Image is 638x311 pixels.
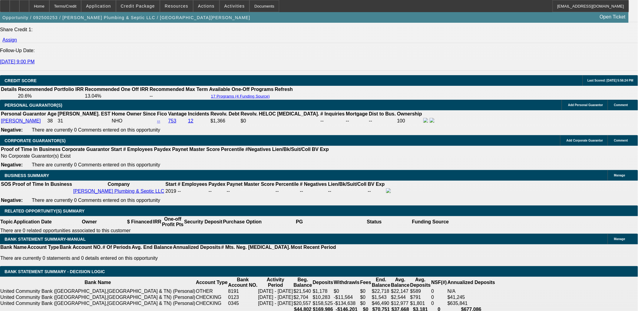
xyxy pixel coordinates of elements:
div: -- [227,189,274,194]
td: $0 [360,288,372,294]
span: Bank Statement Summary - Decision Logic [5,269,105,274]
td: 0 [431,288,447,294]
td: $0 [360,300,372,306]
td: $1,366 [210,118,240,124]
span: Add Corporate Guarantor [567,139,603,142]
th: # Of Periods [102,244,131,250]
th: Proof of Time In Business [1,146,61,152]
td: $0 [333,288,360,294]
b: # Employees [123,147,153,152]
th: Application Date [13,216,52,228]
th: Account Type [27,244,59,250]
span: There are currently 0 Comments entered on this opportunity [32,198,160,203]
span: Application [86,4,111,8]
th: Owner [52,216,127,228]
th: Available One-Off Programs [209,86,274,92]
td: $22,718 [372,288,391,294]
button: Application [81,0,115,12]
td: $22,147 [391,288,410,294]
b: Negative: [1,127,23,132]
span: Last Scored: [DATE] 5:56:24 PM [587,79,633,82]
img: facebook-icon.png [386,188,391,193]
button: Activities [220,0,250,12]
b: Mortgage [346,111,368,116]
td: CHECKING [196,294,228,300]
b: Paynet Master Score [172,147,220,152]
b: Start [165,182,176,187]
b: Vantage [168,111,187,116]
td: $21,540 [293,288,312,294]
b: Paydex [209,182,226,187]
b: Percentile [276,182,299,187]
span: Credit Package [121,4,155,8]
td: 38 [47,118,57,124]
b: Lien/Bk/Suit/Coll [328,182,367,187]
td: $1,543 [372,294,391,300]
img: linkedin-icon.png [430,118,435,123]
p: There are currently 0 statements and 0 details entered on this opportunity [0,256,336,261]
td: 8191 [228,288,258,294]
b: BV Exp [312,147,329,152]
td: $1,178 [312,288,334,294]
td: $0 [240,118,320,124]
button: Credit Package [116,0,160,12]
b: Revolv. HELOC [MEDICAL_DATA]. [241,111,319,116]
th: Account Type [196,277,228,288]
td: -- [149,93,208,99]
th: PG [262,216,337,228]
b: Fico [157,111,167,116]
td: 0 [431,300,447,306]
td: $2,704 [293,294,312,300]
th: NSF(#) [431,277,447,288]
th: One-off Profit Pts [162,216,184,228]
th: Fees [360,277,372,288]
b: Lien/Bk/Suit/Coll [272,147,311,152]
th: Funding Source [412,216,449,228]
td: $0 [360,294,372,300]
b: [PERSON_NAME]. EST [58,111,111,116]
div: -- [276,189,299,194]
th: Activity Period [258,277,293,288]
b: Start [111,147,122,152]
span: Manage [614,174,625,177]
td: 0345 [228,300,258,306]
th: # Mts. Neg. [MEDICAL_DATA]. [221,244,291,250]
td: $10,283 [312,294,334,300]
th: Recommended Portfolio IRR [18,86,84,92]
button: 17 Programs (4 Funding Source) [209,94,272,99]
td: CHECKING [196,300,228,306]
span: BUSINESS SUMMARY [5,173,49,178]
th: Proof of Time In Business [12,181,72,187]
td: $1,801 [410,300,431,306]
td: -- [328,188,367,195]
span: Actions [198,4,215,8]
div: $635,841 [448,301,495,306]
th: Beg. Balance [293,277,312,288]
td: $2,544 [391,294,410,300]
b: # Employees [178,182,207,187]
b: Negative: [1,162,23,167]
span: BANK STATEMENT SUMMARY-MANUAL [5,237,86,242]
span: There are currently 0 Comments entered on this opportunity [32,162,160,167]
th: Avg. Deposits [410,277,431,288]
td: NHO [111,118,156,124]
b: Revolv. Debt [210,111,240,116]
b: # Inquiries [320,111,345,116]
b: Age [47,111,56,116]
th: $ Financed [127,216,153,228]
th: Status [337,216,412,228]
b: Corporate Guarantor [62,147,110,152]
th: IRR [153,216,162,228]
td: -$11,564 [333,294,360,300]
td: No Corporate Guarantor(s) Exist [1,153,332,159]
td: 20.6% [18,93,84,99]
span: Add Personal Guarantor [568,103,603,107]
b: Percentile [221,147,244,152]
b: Company [108,182,130,187]
td: N/A [447,288,495,294]
a: [PERSON_NAME] [1,118,41,123]
a: Assign [2,37,17,42]
th: Deposits [312,277,334,288]
b: Dist to Bus. [369,111,396,116]
span: -- [178,189,181,194]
